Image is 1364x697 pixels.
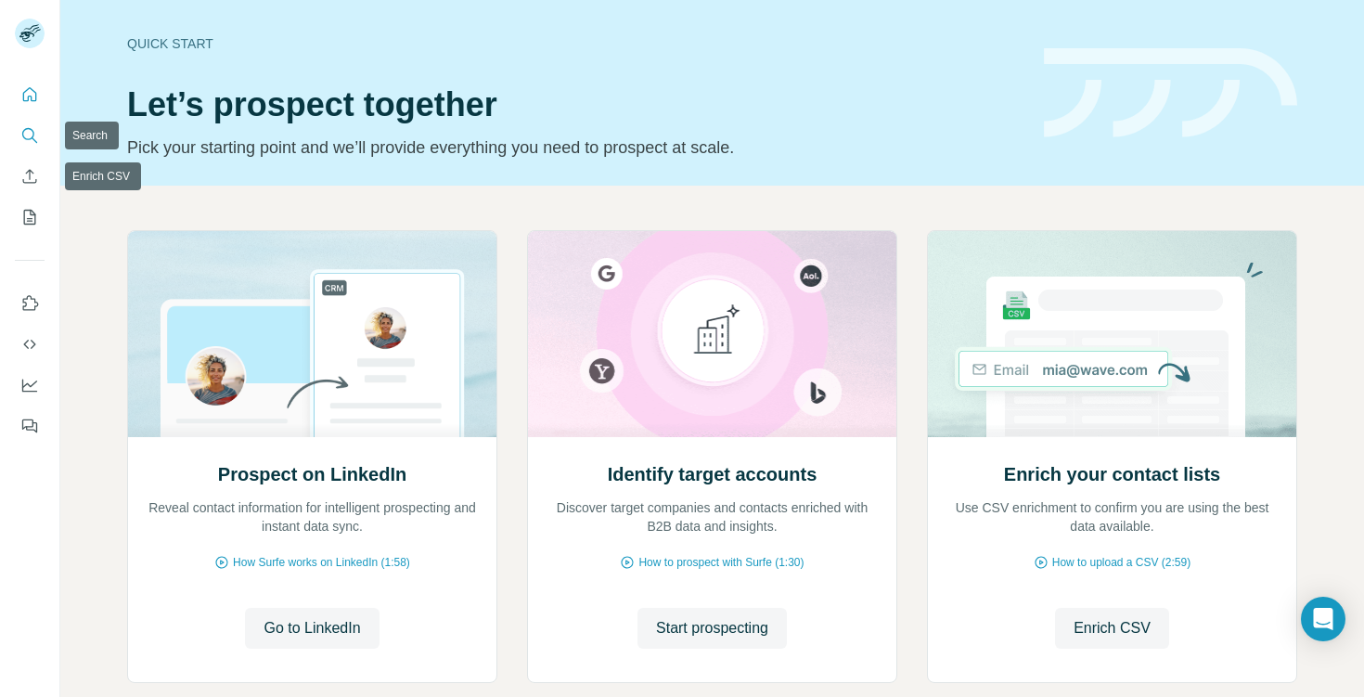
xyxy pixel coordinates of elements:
[233,554,410,571] span: How Surfe works on LinkedIn (1:58)
[15,78,45,111] button: Quick start
[218,461,406,487] h2: Prospect on LinkedIn
[15,160,45,193] button: Enrich CSV
[1301,597,1345,641] div: Open Intercom Messenger
[656,617,768,639] span: Start prospecting
[608,461,817,487] h2: Identify target accounts
[1044,48,1297,138] img: banner
[127,86,1022,123] h1: Let’s prospect together
[547,498,878,536] p: Discover target companies and contacts enriched with B2B data and insights.
[927,231,1297,437] img: Enrich your contact lists
[127,34,1022,53] div: Quick start
[637,608,787,649] button: Start prospecting
[638,554,804,571] span: How to prospect with Surfe (1:30)
[1055,608,1169,649] button: Enrich CSV
[1074,617,1151,639] span: Enrich CSV
[15,328,45,361] button: Use Surfe API
[527,231,897,437] img: Identify target accounts
[147,498,478,536] p: Reveal contact information for intelligent prospecting and instant data sync.
[15,287,45,320] button: Use Surfe on LinkedIn
[127,135,1022,161] p: Pick your starting point and we’ll provide everything you need to prospect at scale.
[245,608,379,649] button: Go to LinkedIn
[15,200,45,234] button: My lists
[264,617,360,639] span: Go to LinkedIn
[946,498,1278,536] p: Use CSV enrichment to confirm you are using the best data available.
[1052,554,1190,571] span: How to upload a CSV (2:59)
[127,231,497,437] img: Prospect on LinkedIn
[1004,461,1220,487] h2: Enrich your contact lists
[15,119,45,152] button: Search
[15,368,45,402] button: Dashboard
[15,409,45,443] button: Feedback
